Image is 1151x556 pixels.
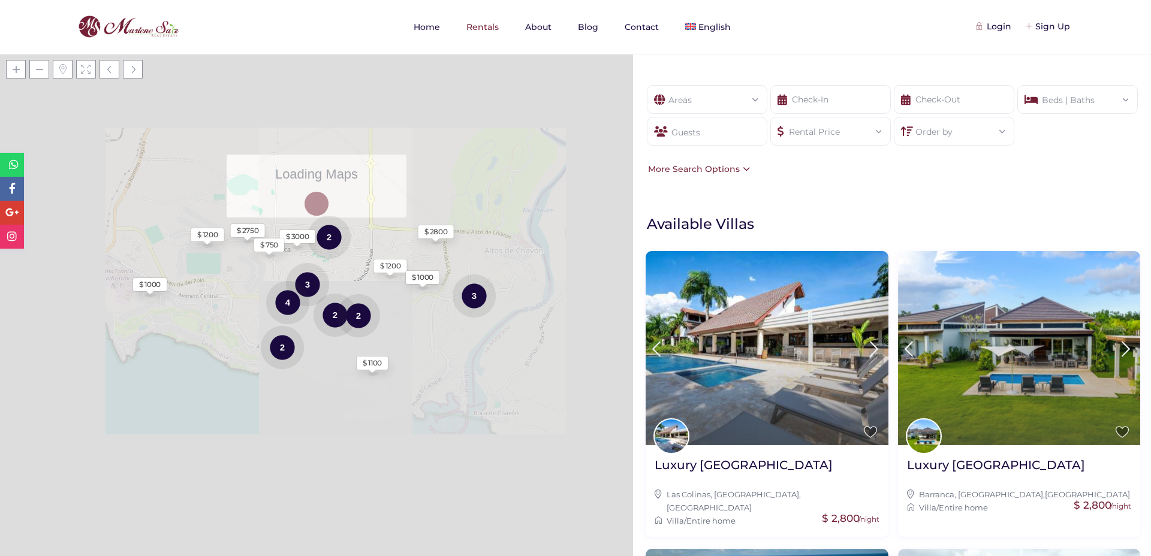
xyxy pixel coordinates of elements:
[919,489,1043,499] a: Barranca, [GEOGRAPHIC_DATA]
[363,358,382,368] div: $ 1100
[237,225,259,236] div: $ 2750
[919,503,936,512] a: Villa
[907,457,1085,482] a: Luxury [GEOGRAPHIC_DATA]
[667,503,752,512] a: [GEOGRAPHIC_DATA]
[907,457,1085,473] h2: Luxury [GEOGRAPHIC_DATA]
[686,516,736,525] a: Entire home
[337,293,380,338] div: 2
[139,279,161,290] div: $ 1000
[698,22,731,32] span: English
[655,514,879,527] div: /
[898,251,1141,445] img: Luxury Villa Cañas
[770,85,891,114] input: Check-In
[260,240,278,250] div: $ 750
[939,503,988,512] a: Entire home
[780,117,881,138] div: Rental Price
[266,280,309,325] div: 4
[655,457,833,473] h2: Luxury [GEOGRAPHIC_DATA]
[903,117,1005,138] div: Order by
[894,85,1014,114] input: Check-Out
[645,162,750,176] div: More Search Options
[227,155,406,217] div: Loading Maps
[314,292,357,337] div: 2
[286,231,309,242] div: $ 3000
[197,229,218,240] div: $ 1200
[412,272,433,283] div: $ 1000
[261,325,304,370] div: 2
[647,117,767,146] div: Guests
[646,251,888,445] img: Luxury Villa Colinas
[1045,489,1130,499] a: [GEOGRAPHIC_DATA]
[286,262,329,307] div: 3
[424,226,448,237] div: $ 2800
[907,488,1132,501] div: ,
[978,20,1011,33] div: Login
[453,273,496,318] div: 3
[655,457,833,482] a: Luxury [GEOGRAPHIC_DATA]
[907,501,1132,514] div: /
[656,86,758,107] div: Areas
[667,489,799,499] a: Las Colinas, [GEOGRAPHIC_DATA]
[75,13,182,41] img: logo
[380,261,401,271] div: $ 1200
[1027,86,1128,107] div: Beds | Baths
[667,516,684,525] a: Villa
[647,214,1145,233] h1: Available Villas
[655,488,879,515] div: ,
[308,214,351,259] div: 2
[1026,20,1070,33] div: Sign Up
